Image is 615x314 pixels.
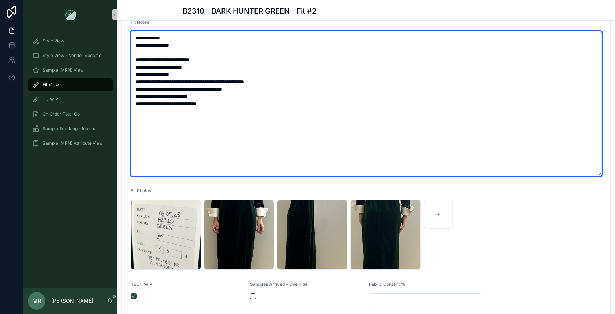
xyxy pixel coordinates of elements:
[42,126,98,132] span: Sample Tracking - Internal
[131,19,149,25] span: Fit Notes
[250,281,307,287] span: Samples Arrived - Override
[42,67,84,73] span: Sample (MPN) View
[28,34,113,48] a: Style View
[28,122,113,135] a: Sample Tracking - Internal
[42,140,103,146] span: Sample (MPN) Attribute View
[42,111,80,117] span: On Order Total Co
[28,93,113,106] a: TD WIP
[51,297,93,304] p: [PERSON_NAME]
[42,97,58,102] span: TD WIP
[28,78,113,91] a: Fit View
[28,64,113,77] a: Sample (MPN) View
[42,82,59,88] span: Fit View
[369,281,405,287] span: Fabric Content %
[28,107,113,121] a: On Order Total Co
[42,38,64,44] span: Style View
[28,137,113,150] a: Sample (MPN) Attribute View
[32,296,41,305] span: MR
[183,6,316,16] h1: B2310 - DARK HUNTER GREEN - Fit #2
[28,49,113,62] a: Style View - Vendor Specific
[42,53,101,58] span: Style View - Vendor Specific
[23,29,117,159] div: scrollable content
[131,188,151,193] span: Fit Photos
[131,281,152,287] span: TECH WIP
[64,9,76,20] img: App logo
